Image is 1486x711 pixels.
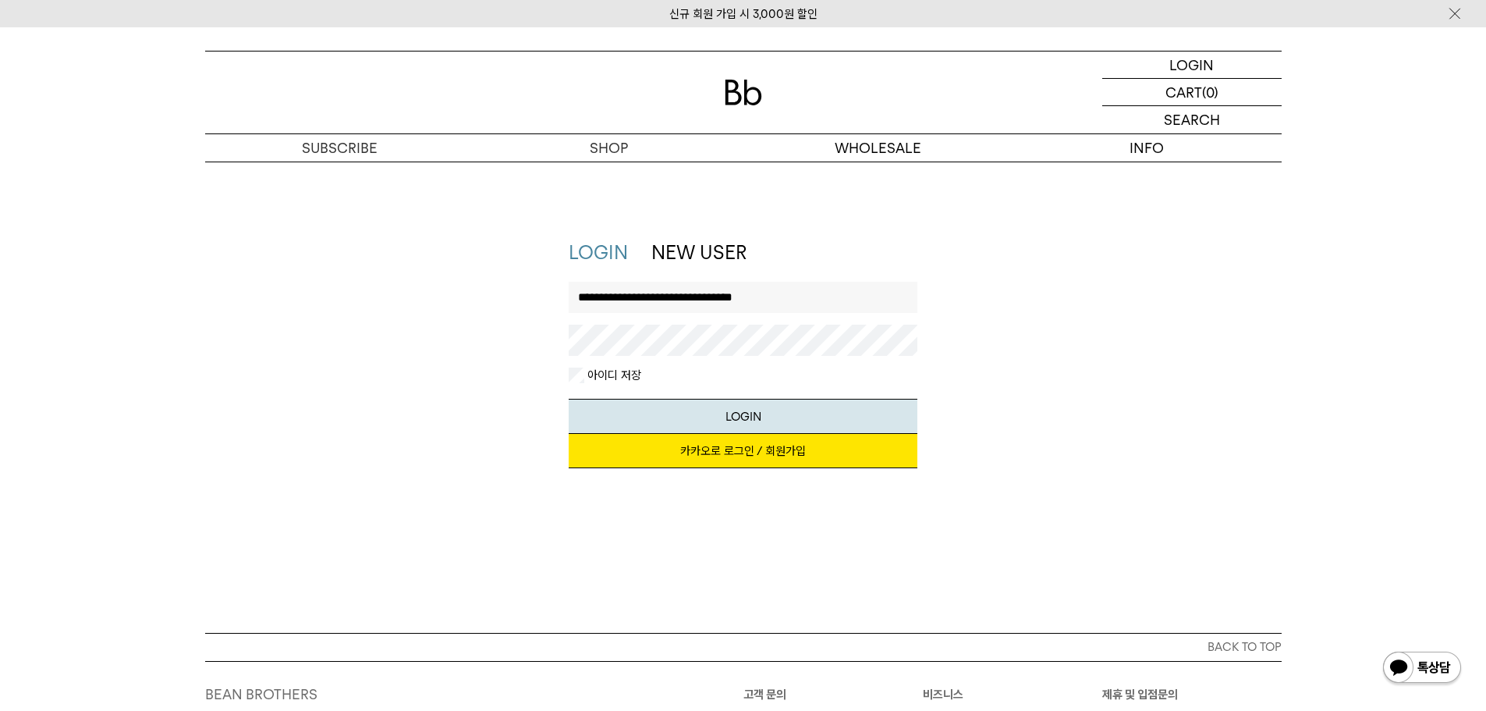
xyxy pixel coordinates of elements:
[1165,79,1202,105] p: CART
[474,134,743,162] a: SHOP
[669,7,817,21] a: 신규 회원 가입 시 3,000원 할인
[923,685,1102,704] p: 비즈니스
[205,686,317,702] a: BEAN BROTHERS
[1202,79,1218,105] p: (0)
[1169,52,1214,78] p: LOGIN
[743,685,923,704] p: 고객 문의
[1102,52,1282,79] a: LOGIN
[651,241,747,264] a: NEW USER
[743,134,1013,162] p: WHOLESALE
[569,399,917,434] button: LOGIN
[205,633,1282,661] button: BACK TO TOP
[205,134,474,162] a: SUBSCRIBE
[1164,106,1220,133] p: SEARCH
[1013,134,1282,162] p: INFO
[569,434,917,468] a: 카카오로 로그인 / 회원가입
[725,80,762,105] img: 로고
[569,241,628,264] a: LOGIN
[1102,79,1282,106] a: CART (0)
[584,368,641,383] label: 아이디 저장
[1381,650,1463,688] img: 카카오톡 채널 1:1 채팅 버튼
[1102,685,1282,704] p: 제휴 및 입점문의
